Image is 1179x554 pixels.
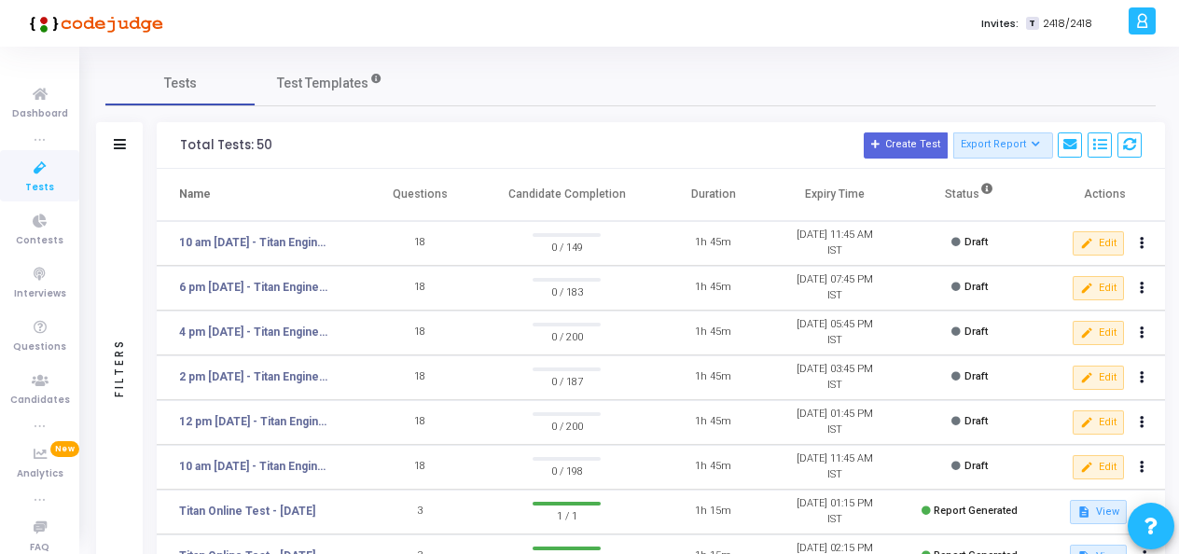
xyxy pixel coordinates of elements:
[774,400,895,445] td: [DATE] 01:45 PM IST
[964,415,988,427] span: Draft
[964,236,988,248] span: Draft
[953,132,1053,159] button: Export Report
[359,169,480,221] th: Questions
[533,506,600,524] span: 1 / 1
[653,311,774,355] td: 1h 45m
[359,266,480,311] td: 18
[964,325,988,338] span: Draft
[111,265,128,470] div: Filters
[13,339,66,355] span: Questions
[179,458,332,475] a: 10 am [DATE] - Titan Engineering Intern 2026
[774,311,895,355] td: [DATE] 05:45 PM IST
[1073,321,1124,345] button: Edit
[1080,237,1093,250] mat-icon: edit
[653,169,774,221] th: Duration
[1073,455,1124,479] button: Edit
[25,180,54,196] span: Tests
[1044,169,1165,221] th: Actions
[277,74,368,93] span: Test Templates
[179,234,332,251] a: 10 am [DATE] - Titan Engineering Intern 2026
[1080,326,1093,339] mat-icon: edit
[359,221,480,266] td: 18
[533,237,600,256] span: 0 / 149
[179,368,332,385] a: 2 pm [DATE] - Titan Engineering Intern 2026
[480,169,652,221] th: Candidate Completion
[533,461,600,479] span: 0 / 198
[10,393,70,409] span: Candidates
[533,371,600,390] span: 0 / 187
[964,460,988,472] span: Draft
[964,281,988,293] span: Draft
[50,441,79,457] span: New
[359,445,480,490] td: 18
[1073,366,1124,390] button: Edit
[164,74,197,93] span: Tests
[1026,17,1038,31] span: T
[653,445,774,490] td: 1h 45m
[1073,231,1124,256] button: Edit
[359,355,480,400] td: 18
[1080,371,1093,384] mat-icon: edit
[964,370,988,382] span: Draft
[533,282,600,300] span: 0 / 183
[14,286,66,302] span: Interviews
[774,169,895,221] th: Expiry Time
[896,169,1044,221] th: Status
[864,132,948,159] button: Create Test
[16,233,63,249] span: Contests
[180,138,272,153] div: Total Tests: 50
[1043,16,1092,32] span: 2418/2418
[1073,410,1124,435] button: Edit
[934,505,1018,517] span: Report Generated
[23,5,163,42] img: logo
[774,490,895,534] td: [DATE] 01:15 PM IST
[17,466,63,482] span: Analytics
[1080,282,1093,295] mat-icon: edit
[653,355,774,400] td: 1h 45m
[1080,461,1093,474] mat-icon: edit
[774,355,895,400] td: [DATE] 03:45 PM IST
[1077,506,1090,519] mat-icon: description
[359,490,480,534] td: 3
[179,503,315,519] a: Titan Online Test - [DATE]
[533,416,600,435] span: 0 / 200
[359,311,480,355] td: 18
[981,16,1019,32] label: Invites:
[653,400,774,445] td: 1h 45m
[359,400,480,445] td: 18
[157,169,359,221] th: Name
[653,221,774,266] td: 1h 45m
[179,279,332,296] a: 6 pm [DATE] - Titan Engineering Intern 2026
[1080,416,1093,429] mat-icon: edit
[179,413,332,430] a: 12 pm [DATE] - Titan Engineering Intern 2026
[653,490,774,534] td: 1h 15m
[1070,500,1127,524] button: View
[653,266,774,311] td: 1h 45m
[774,221,895,266] td: [DATE] 11:45 AM IST
[12,106,68,122] span: Dashboard
[179,324,332,340] a: 4 pm [DATE] - Titan Engineering Intern 2026
[1073,276,1124,300] button: Edit
[533,326,600,345] span: 0 / 200
[774,266,895,311] td: [DATE] 07:45 PM IST
[774,445,895,490] td: [DATE] 11:45 AM IST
